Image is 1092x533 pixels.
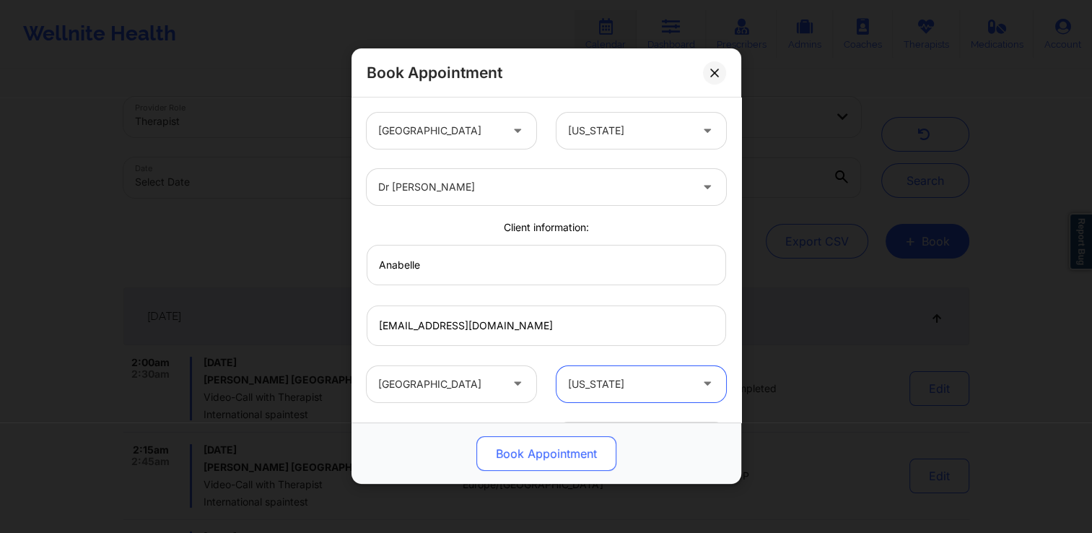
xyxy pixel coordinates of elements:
input: Patient's Name [367,245,726,285]
div: america/los_angeles [568,422,690,459]
input: Patient's Phone Number [367,422,536,463]
div: Client information: [357,220,736,235]
h2: Book Appointment [367,63,502,82]
div: [GEOGRAPHIC_DATA] [378,366,500,402]
button: Book Appointment [476,437,616,472]
div: [US_STATE] [568,366,690,402]
div: [US_STATE] [568,113,690,149]
div: dr [PERSON_NAME] [378,169,690,205]
input: Patient's Email [367,305,726,346]
div: [GEOGRAPHIC_DATA] [378,113,500,149]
